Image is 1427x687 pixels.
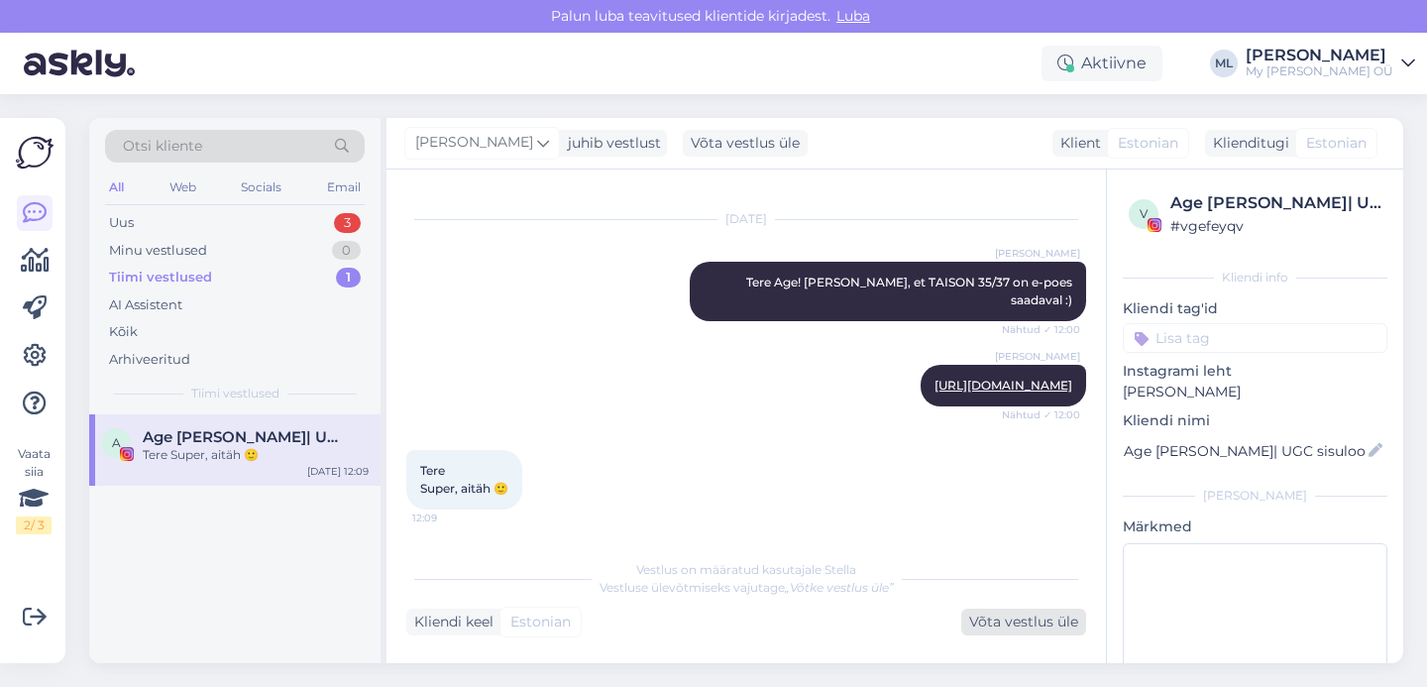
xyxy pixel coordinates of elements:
[191,385,279,402] span: Tiimi vestlused
[961,609,1086,635] div: Võta vestlus üle
[1246,48,1393,63] div: [PERSON_NAME]
[1123,410,1387,431] p: Kliendi nimi
[510,612,571,632] span: Estonian
[143,428,349,446] span: Age Jürgenson| UGC sisulooja| Juuksur
[334,213,361,233] div: 3
[1210,50,1238,77] div: ML
[16,445,52,534] div: Vaata siia
[1123,487,1387,505] div: [PERSON_NAME]
[1042,46,1162,81] div: Aktiivne
[1246,63,1393,79] div: My [PERSON_NAME] OÜ
[332,241,361,261] div: 0
[934,378,1072,393] a: [URL][DOMAIN_NAME]
[109,350,190,370] div: Arhiveeritud
[109,213,134,233] div: Uus
[123,136,202,157] span: Otsi kliente
[1140,206,1148,221] span: v
[1118,133,1178,154] span: Estonian
[1123,361,1387,382] p: Instagrami leht
[109,295,182,315] div: AI Assistent
[323,174,365,200] div: Email
[1170,191,1381,215] div: Age [PERSON_NAME]| UGC sisulooja| Juuksur
[830,7,876,25] span: Luba
[1002,322,1080,337] span: Nähtud ✓ 12:00
[420,463,508,496] span: Tere Super, aitäh 🙂
[336,268,361,287] div: 1
[1123,516,1387,537] p: Märkmed
[1123,382,1387,402] p: [PERSON_NAME]
[1123,269,1387,286] div: Kliendi info
[636,562,856,577] span: Vestlus on määratud kasutajale Stella
[16,134,54,172] img: Askly Logo
[415,132,533,154] span: [PERSON_NAME]
[165,174,200,200] div: Web
[16,516,52,534] div: 2 / 3
[109,241,207,261] div: Minu vestlused
[600,580,894,595] span: Vestluse ülevõtmiseks vajutage
[109,268,212,287] div: Tiimi vestlused
[1002,407,1080,422] span: Nähtud ✓ 12:00
[1123,298,1387,319] p: Kliendi tag'id
[1205,133,1289,154] div: Klienditugi
[1052,133,1101,154] div: Klient
[112,435,121,450] span: A
[406,210,1086,228] div: [DATE]
[109,322,138,342] div: Kõik
[105,174,128,200] div: All
[683,130,808,157] div: Võta vestlus üle
[1124,440,1365,462] input: Lisa nimi
[1306,133,1367,154] span: Estonian
[995,349,1080,364] span: [PERSON_NAME]
[1246,48,1415,79] a: [PERSON_NAME]My [PERSON_NAME] OÜ
[1123,323,1387,353] input: Lisa tag
[1170,215,1381,237] div: # vgefeyqv
[560,133,661,154] div: juhib vestlust
[237,174,285,200] div: Socials
[307,464,369,479] div: [DATE] 12:09
[746,275,1075,307] span: Tere Age! [PERSON_NAME], et TAISON 35/37 on e-poes saadaval :)
[406,612,494,632] div: Kliendi keel
[995,246,1080,261] span: [PERSON_NAME]
[412,511,487,525] span: 12:09
[785,580,894,595] i: „Võtke vestlus üle”
[143,446,369,464] div: Tere Super, aitäh 🙂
